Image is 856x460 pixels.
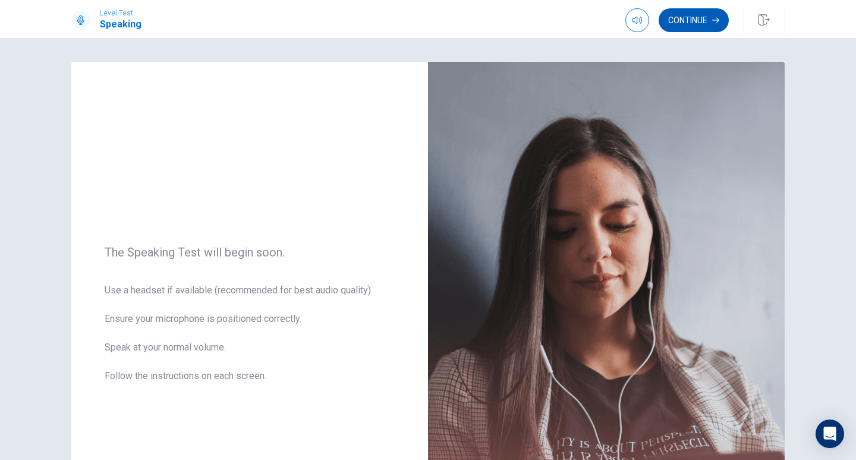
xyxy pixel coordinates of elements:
[659,8,729,32] button: Continue
[105,283,395,398] span: Use a headset if available (recommended for best audio quality). Ensure your microphone is positi...
[100,9,141,17] span: Level Test
[100,17,141,32] h1: Speaking
[105,245,395,259] span: The Speaking Test will begin soon.
[816,420,844,448] div: Open Intercom Messenger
